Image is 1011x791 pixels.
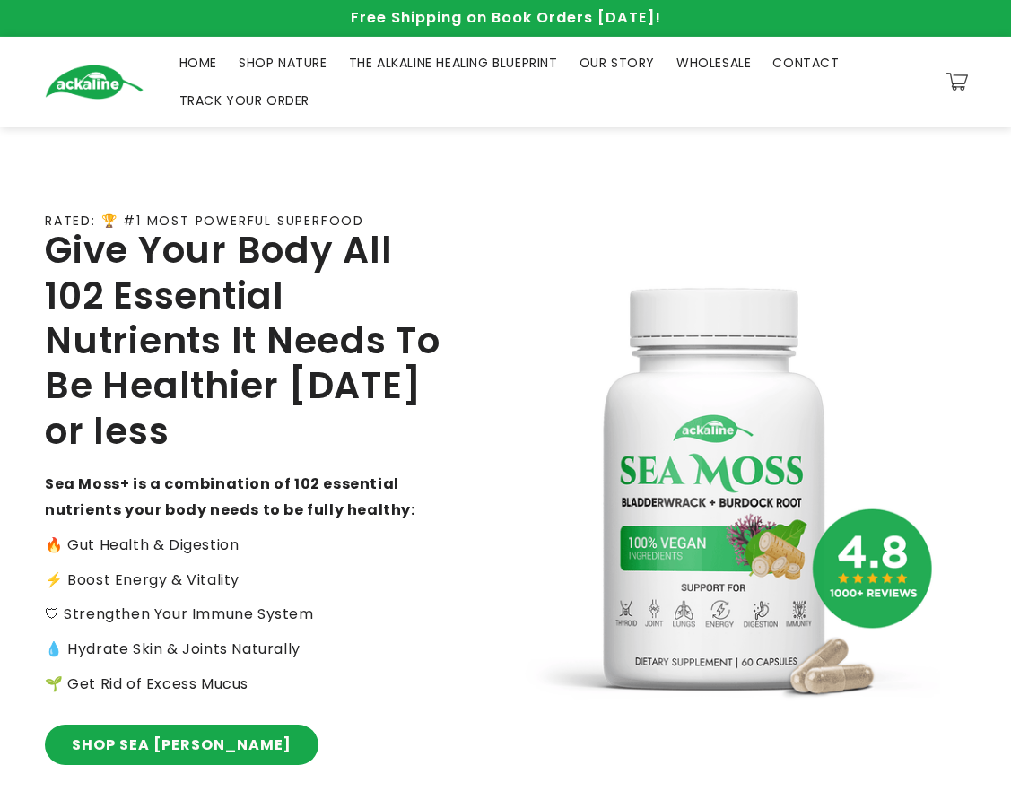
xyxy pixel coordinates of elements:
[45,533,443,559] p: 🔥 Gut Health & Digestion
[45,228,443,454] h2: Give Your Body All 102 Essential Nutrients It Needs To Be Healthier [DATE] or less
[45,474,415,520] strong: Sea Moss+ is a combination of 102 essential nutrients your body needs to be fully healthy:
[580,55,655,71] span: OUR STORY
[179,92,310,109] span: TRACK YOUR ORDER
[666,44,762,82] a: WHOLESALE
[45,602,443,628] p: 🛡 Strengthen Your Immune System
[45,672,443,698] p: 🌱 Get Rid of Excess Mucus
[569,44,666,82] a: OUR STORY
[676,55,751,71] span: WHOLESALE
[179,55,217,71] span: HOME
[772,55,839,71] span: CONTACT
[349,55,558,71] span: THE ALKALINE HEALING BLUEPRINT
[228,44,338,82] a: SHOP NATURE
[45,213,364,229] p: RATED: 🏆 #1 MOST POWERFUL SUPERFOOD
[169,44,228,82] a: HOME
[338,44,569,82] a: THE ALKALINE HEALING BLUEPRINT
[239,55,327,71] span: SHOP NATURE
[45,568,443,594] p: ⚡️ Boost Energy & Vitality
[762,44,850,82] a: CONTACT
[351,7,661,28] span: Free Shipping on Book Orders [DATE]!
[169,82,321,119] a: TRACK YOUR ORDER
[45,637,443,663] p: 💧 Hydrate Skin & Joints Naturally
[45,65,144,100] img: Ackaline
[45,725,318,765] a: SHOP SEA [PERSON_NAME]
